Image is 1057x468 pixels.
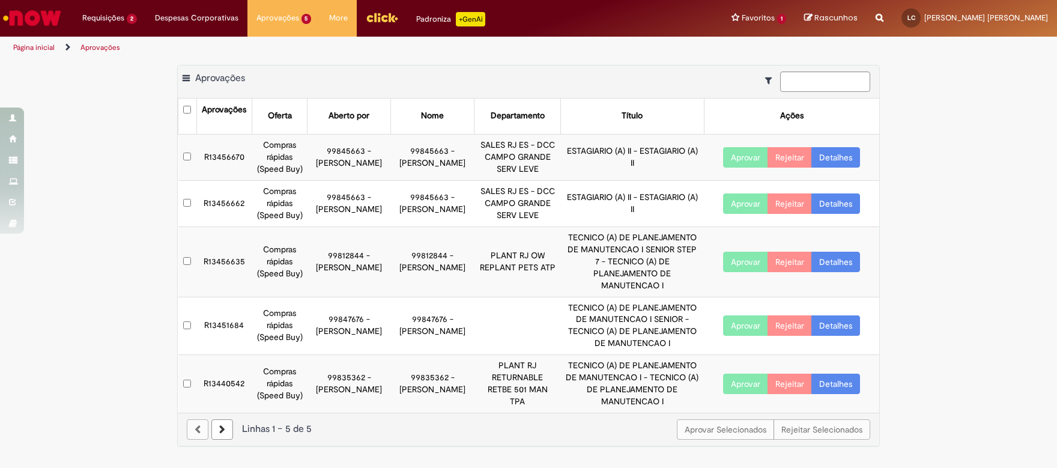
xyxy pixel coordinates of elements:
[13,43,55,52] a: Página inicial
[474,180,561,226] td: SALES RJ ES - DCC CAMPO GRANDE SERV LEVE
[811,252,860,272] a: Detalhes
[456,12,485,26] p: +GenAi
[252,297,307,355] td: Compras rápidas (Speed Buy)
[196,355,252,413] td: R13440542
[307,355,391,413] td: 99835362 - [PERSON_NAME]
[560,134,704,180] td: ESTAGIARIO (A) II - ESTAGIARIO (A) II
[391,297,474,355] td: 99847676 - [PERSON_NAME]
[742,12,775,24] span: Favoritos
[307,297,391,355] td: 99847676 - [PERSON_NAME]
[196,226,252,297] td: R13456635
[196,180,252,226] td: R13456662
[560,355,704,413] td: TECNICO (A) DE PLANEJAMENTO DE MANUTENCAO I - TECNICO (A) DE PLANEJAMENTO DE MANUTENCAO I
[391,180,474,226] td: 99845663 - [PERSON_NAME]
[811,193,860,214] a: Detalhes
[777,14,786,24] span: 1
[768,374,812,394] button: Rejeitar
[560,226,704,297] td: TECNICO (A) DE PLANEJAMENTO DE MANUTENCAO I SENIOR STEP 7 - TECNICO (A) DE PLANEJAMENTO DE MANUTE...
[329,110,369,122] div: Aberto por
[195,72,245,84] span: Aprovações
[811,147,860,168] a: Detalhes
[127,14,137,24] span: 2
[491,110,545,122] div: Departamento
[307,226,391,297] td: 99812844 - [PERSON_NAME]
[1,6,63,30] img: ServiceNow
[780,110,804,122] div: Ações
[329,12,348,24] span: More
[768,193,812,214] button: Rejeitar
[811,374,860,394] a: Detalhes
[474,355,561,413] td: PLANT RJ RETURNABLE RETBE 501 MAN TPA
[366,8,398,26] img: click_logo_yellow_360x200.png
[768,252,812,272] button: Rejeitar
[723,147,768,168] button: Aprovar
[474,226,561,297] td: PLANT RJ OW REPLANT PETS ATP
[924,13,1048,23] span: [PERSON_NAME] [PERSON_NAME]
[82,12,124,24] span: Requisições
[391,226,474,297] td: 99812844 - [PERSON_NAME]
[196,297,252,355] td: R13451684
[256,12,299,24] span: Aprovações
[768,147,812,168] button: Rejeitar
[9,37,695,59] ul: Trilhas de página
[187,422,870,436] div: Linhas 1 − 5 de 5
[202,104,246,116] div: Aprovações
[765,76,778,85] i: Mostrar filtros para: Suas Solicitações
[391,134,474,180] td: 99845663 - [PERSON_NAME]
[723,252,768,272] button: Aprovar
[391,355,474,413] td: 99835362 - [PERSON_NAME]
[252,355,307,413] td: Compras rápidas (Speed Buy)
[560,180,704,226] td: ESTAGIARIO (A) II - ESTAGIARIO (A) II
[723,315,768,336] button: Aprovar
[474,134,561,180] td: SALES RJ ES - DCC CAMPO GRANDE SERV LEVE
[268,110,292,122] div: Oferta
[416,12,485,26] div: Padroniza
[252,134,307,180] td: Compras rápidas (Speed Buy)
[252,226,307,297] td: Compras rápidas (Speed Buy)
[307,180,391,226] td: 99845663 - [PERSON_NAME]
[421,110,444,122] div: Nome
[723,193,768,214] button: Aprovar
[196,99,252,134] th: Aprovações
[155,12,238,24] span: Despesas Corporativas
[252,180,307,226] td: Compras rápidas (Speed Buy)
[622,110,643,122] div: Título
[196,134,252,180] td: R13456670
[723,374,768,394] button: Aprovar
[768,315,812,336] button: Rejeitar
[301,14,312,24] span: 5
[907,14,915,22] span: LC
[811,315,860,336] a: Detalhes
[307,134,391,180] td: 99845663 - [PERSON_NAME]
[80,43,120,52] a: Aprovações
[804,13,858,24] a: Rascunhos
[560,297,704,355] td: TECNICO (A) DE PLANEJAMENTO DE MANUTENCAO I SENIOR - TECNICO (A) DE PLANEJAMENTO DE MANUTENCAO I
[814,12,858,23] span: Rascunhos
